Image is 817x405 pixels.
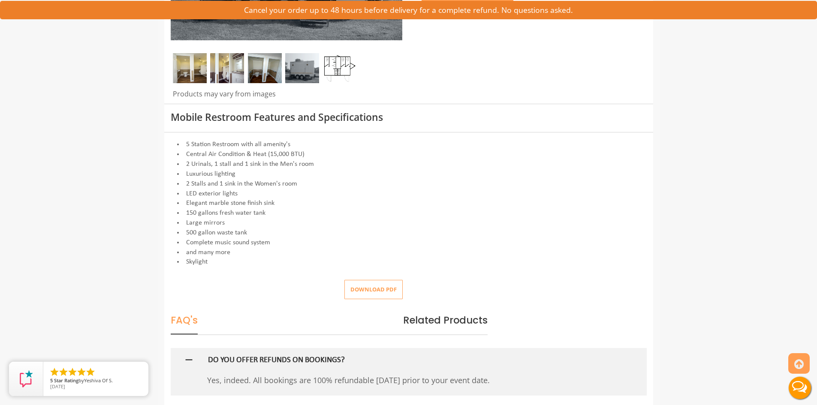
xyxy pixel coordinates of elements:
[403,313,488,327] span: Related Products
[67,367,78,377] li: 
[783,371,817,405] button: Live Chat
[50,378,142,384] span: by
[171,89,402,104] div: Products may vary from images
[248,53,282,83] img: With modern design and privacy the women’s side is comfortable and clean.
[173,53,207,83] img: Vages 5 station 03
[323,53,356,83] img: Floor Plan of 5 station restroom with sink and toilet
[171,228,647,238] li: 500 gallon waste tank
[344,280,403,299] button: Download pdf
[50,383,65,390] span: [DATE]
[285,53,319,83] img: Full view of five station restroom trailer with two separate doors for men and women
[171,179,647,189] li: 2 Stalls and 1 sink in the Women's room
[171,150,647,159] li: Central Air Condition & Heat (15,000 BTU)
[171,313,198,335] span: FAQ's
[171,140,647,150] li: 5 Station Restroom with all amenity's
[58,367,69,377] li: 
[338,285,403,293] a: Download pdf
[171,218,647,228] li: Large mirrors
[207,372,595,388] p: Yes, indeed. All bookings are 100% refundable [DATE] prior to your event date.
[171,169,647,179] li: Luxurious lighting
[171,257,647,267] li: Skylight
[171,112,647,123] h3: Mobile Restroom Features and Specifications
[184,354,194,365] img: minus icon sign
[76,367,87,377] li: 
[171,208,647,218] li: 150 gallons fresh water tank
[49,367,60,377] li: 
[171,159,647,169] li: 2 Urinals, 1 stall and 1 sink in the Men's room
[210,53,244,83] img: Vages 5 station 02
[18,370,35,387] img: Review Rating
[171,248,647,258] li: and many more
[171,189,647,199] li: LED exterior lights
[171,198,647,208] li: Elegant marble stone finish sink
[84,377,113,384] span: Yeshiva Of S.
[54,377,78,384] span: Star Rating
[208,356,581,365] h5: DO YOU OFFER REFUNDS ON BOOKINGS?
[171,238,647,248] li: Complete music sound system
[85,367,96,377] li: 
[50,377,53,384] span: 5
